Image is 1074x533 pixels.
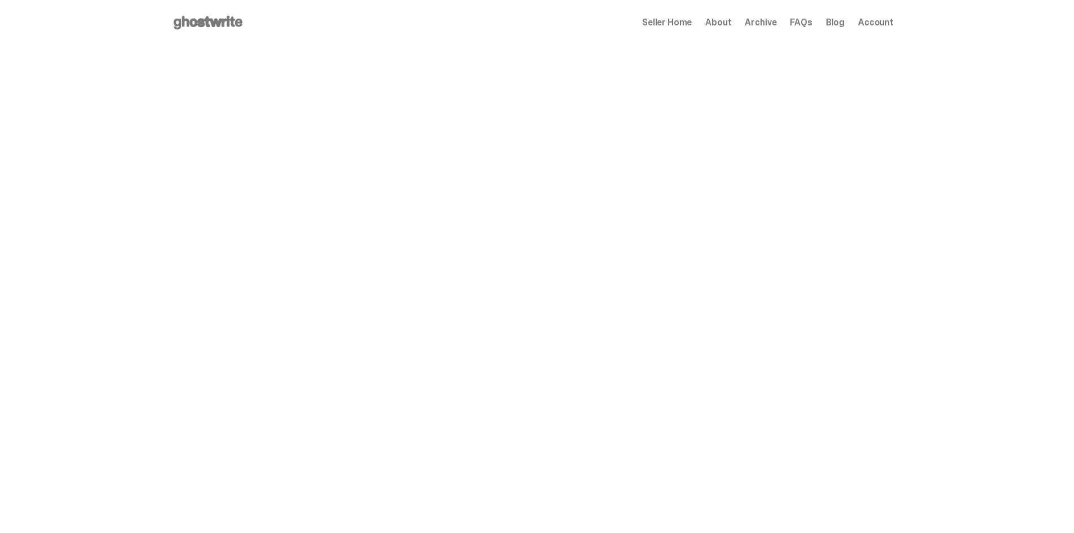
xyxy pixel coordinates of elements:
[745,18,776,27] a: Archive
[826,18,845,27] a: Blog
[790,18,812,27] a: FAQs
[858,18,894,27] a: Account
[642,18,692,27] a: Seller Home
[705,18,731,27] a: About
